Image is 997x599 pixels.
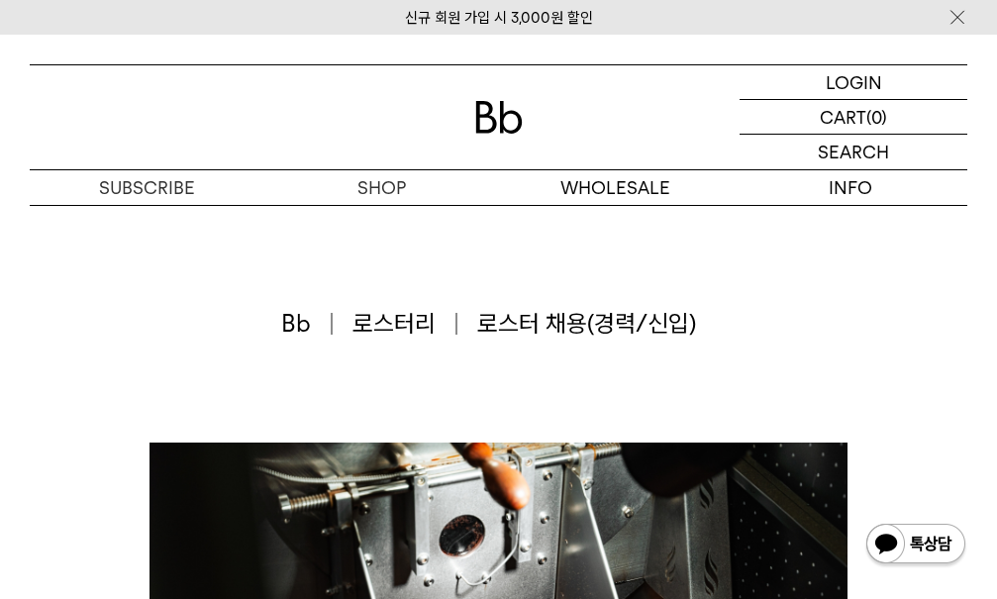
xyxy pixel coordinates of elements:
[818,135,889,169] p: SEARCH
[864,522,967,569] img: 카카오톡 채널 1:1 채팅 버튼
[733,170,967,205] p: INFO
[740,100,967,135] a: CART (0)
[477,307,696,341] span: 로스터 채용(경력/신입)
[281,307,333,341] span: Bb
[826,65,882,99] p: LOGIN
[740,65,967,100] a: LOGIN
[405,9,593,27] a: 신규 회원 가입 시 3,000원 할인
[30,170,264,205] a: SUBSCRIBE
[264,170,499,205] a: SHOP
[866,100,887,134] p: (0)
[820,100,866,134] p: CART
[475,101,523,134] img: 로고
[499,170,734,205] p: WHOLESALE
[352,307,457,341] span: 로스터리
